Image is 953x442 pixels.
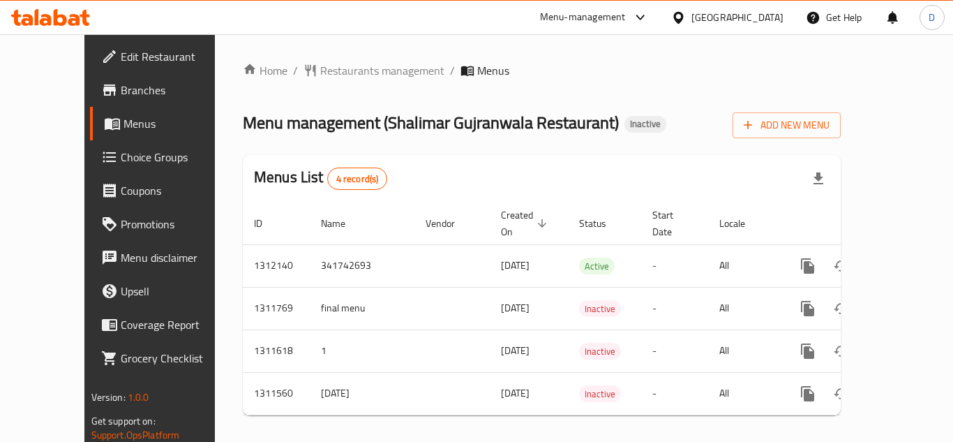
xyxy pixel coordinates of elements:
[243,330,310,372] td: 1311618
[791,334,825,368] button: more
[579,301,621,317] span: Inactive
[641,287,708,330] td: -
[579,258,615,274] span: Active
[90,140,243,174] a: Choice Groups
[90,107,243,140] a: Menus
[791,377,825,411] button: more
[624,118,666,130] span: Inactive
[90,274,243,308] a: Upsell
[501,384,530,402] span: [DATE]
[579,215,624,232] span: Status
[320,62,444,79] span: Restaurants management
[744,117,830,134] span: Add New Menu
[310,244,414,287] td: 341742693
[641,330,708,372] td: -
[501,299,530,317] span: [DATE]
[426,215,473,232] span: Vendor
[128,388,149,406] span: 1.0.0
[121,283,232,300] span: Upsell
[243,244,310,287] td: 1312140
[254,215,280,232] span: ID
[825,334,858,368] button: Change Status
[254,167,387,190] h2: Menus List
[929,10,935,25] span: D
[540,9,626,26] div: Menu-management
[708,372,780,415] td: All
[243,107,619,138] span: Menu management ( Shalimar Gujranwala Restaurant )
[310,287,414,330] td: final menu
[293,62,298,79] li: /
[243,62,287,79] a: Home
[90,73,243,107] a: Branches
[121,149,232,165] span: Choice Groups
[641,244,708,287] td: -
[121,216,232,233] span: Promotions
[501,207,551,240] span: Created On
[243,372,310,415] td: 1311560
[123,115,232,132] span: Menus
[780,202,936,245] th: Actions
[733,112,841,138] button: Add New Menu
[579,300,621,317] div: Inactive
[719,215,763,232] span: Locale
[825,292,858,325] button: Change Status
[310,330,414,372] td: 1
[708,244,780,287] td: All
[691,10,783,25] div: [GEOGRAPHIC_DATA]
[802,162,835,196] div: Export file
[501,341,530,360] span: [DATE]
[624,116,666,133] div: Inactive
[825,249,858,283] button: Change Status
[90,341,243,375] a: Grocery Checklist
[579,385,621,402] div: Inactive
[450,62,455,79] li: /
[90,308,243,341] a: Coverage Report
[501,256,530,274] span: [DATE]
[121,82,232,98] span: Branches
[121,48,232,65] span: Edit Restaurant
[243,62,841,79] nav: breadcrumb
[90,40,243,73] a: Edit Restaurant
[91,412,156,430] span: Get support on:
[579,386,621,402] span: Inactive
[321,215,363,232] span: Name
[121,182,232,199] span: Coupons
[328,172,387,186] span: 4 record(s)
[579,344,621,360] span: Inactive
[477,62,509,79] span: Menus
[825,377,858,411] button: Change Status
[791,292,825,325] button: more
[327,168,388,190] div: Total records count
[121,316,232,333] span: Coverage Report
[90,241,243,274] a: Menu disclaimer
[791,249,825,283] button: more
[121,249,232,266] span: Menu disclaimer
[91,388,126,406] span: Version:
[310,372,414,415] td: [DATE]
[641,372,708,415] td: -
[90,174,243,207] a: Coupons
[90,207,243,241] a: Promotions
[708,287,780,330] td: All
[708,330,780,372] td: All
[121,350,232,367] span: Grocery Checklist
[303,62,444,79] a: Restaurants management
[652,207,691,240] span: Start Date
[243,202,936,415] table: enhanced table
[243,287,310,330] td: 1311769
